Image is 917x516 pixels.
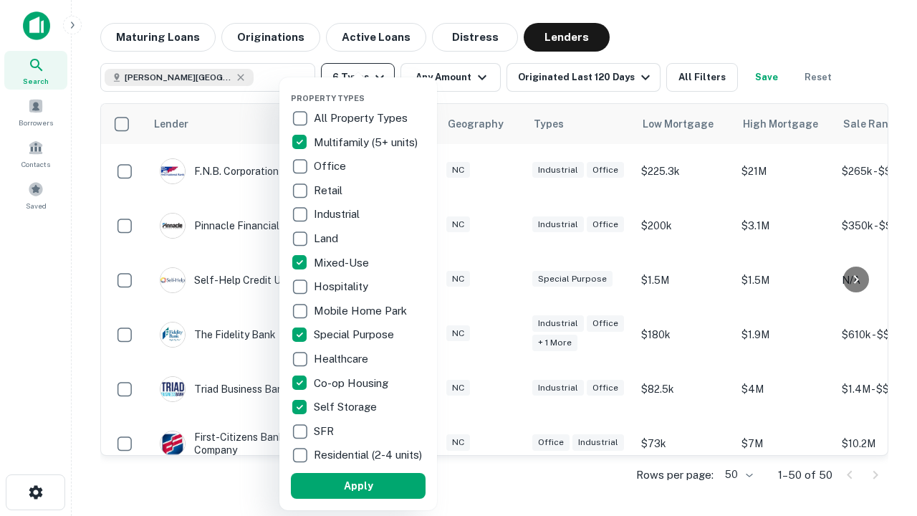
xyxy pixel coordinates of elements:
[314,350,371,368] p: Healthcare
[314,398,380,416] p: Self Storage
[314,302,410,320] p: Mobile Home Park
[314,446,425,464] p: Residential (2-4 units)
[314,423,337,440] p: SFR
[291,94,365,102] span: Property Types
[314,254,372,272] p: Mixed-Use
[314,158,349,175] p: Office
[314,230,341,247] p: Land
[314,182,345,199] p: Retail
[314,326,397,343] p: Special Purpose
[314,206,363,223] p: Industrial
[845,401,917,470] iframe: Chat Widget
[314,134,421,151] p: Multifamily (5+ units)
[314,375,391,392] p: Co-op Housing
[314,110,411,127] p: All Property Types
[291,473,426,499] button: Apply
[314,278,371,295] p: Hospitality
